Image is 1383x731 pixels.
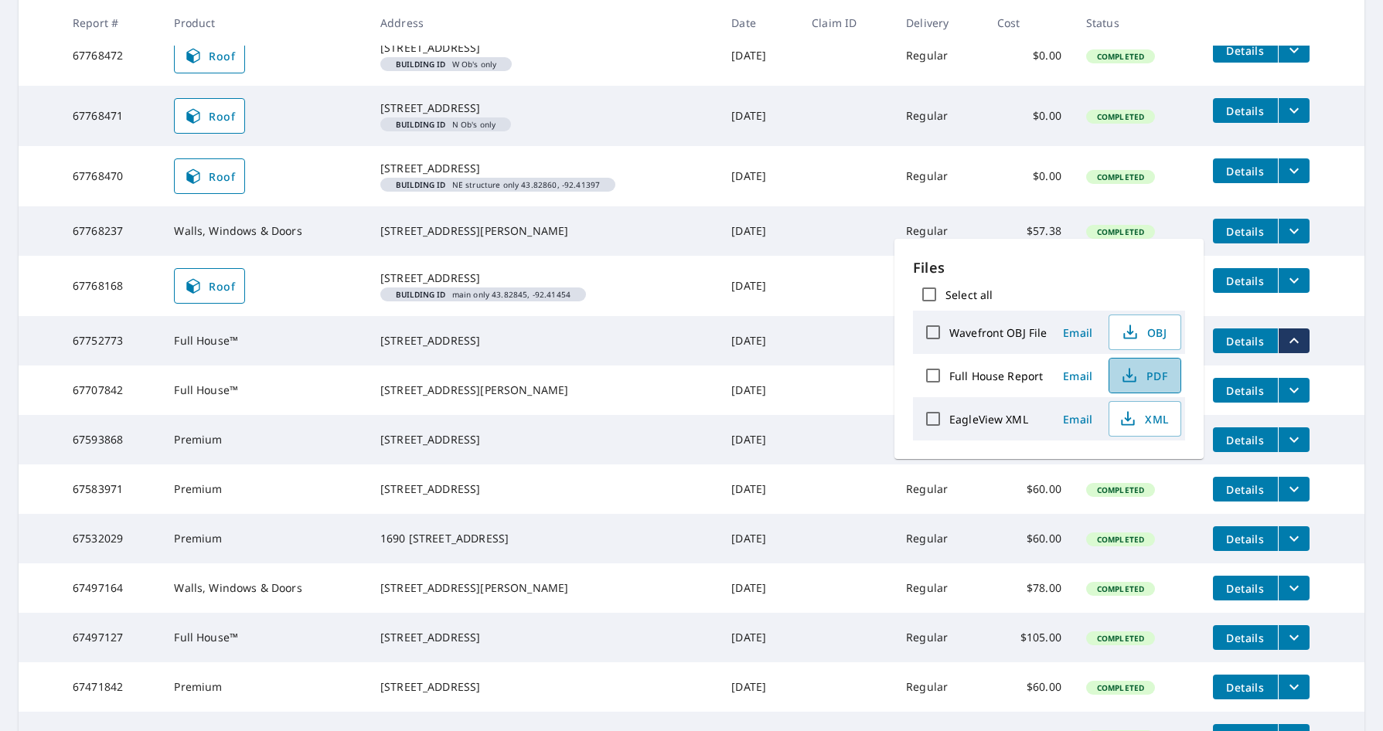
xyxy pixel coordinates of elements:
td: $57.38 [985,206,1074,256]
span: Email [1059,412,1096,427]
span: Completed [1088,534,1153,545]
td: [DATE] [719,86,799,146]
label: Select all [945,287,993,302]
td: 67768470 [60,146,162,206]
button: detailsBtn-67471842 [1213,675,1278,699]
span: main only 43.82845, -92.41454 [387,291,580,298]
td: $60.00 [985,514,1074,563]
em: Building ID [396,121,446,128]
td: Regular [894,146,985,206]
td: Regular [894,563,985,613]
span: Details [1222,334,1269,348]
div: [STREET_ADDRESS] [380,270,707,286]
button: filesDropdownBtn-67768237 [1278,219,1310,243]
td: Regular [894,86,985,146]
div: [STREET_ADDRESS][PERSON_NAME] [380,382,707,398]
button: Email [1053,364,1102,388]
button: filesDropdownBtn-67532029 [1278,526,1310,551]
span: Details [1222,532,1269,546]
td: [DATE] [719,25,799,86]
span: NE structure only 43.82860, -92.41397 [387,181,609,189]
td: 67768471 [60,86,162,146]
span: OBJ [1119,323,1168,342]
span: Details [1222,433,1269,447]
div: [STREET_ADDRESS] [380,432,707,447]
label: EagleView XML [949,412,1028,427]
span: Details [1222,104,1269,118]
em: Building ID [396,291,446,298]
td: $0.00 [985,25,1074,86]
div: [STREET_ADDRESS] [380,40,707,56]
span: Roof [184,167,235,185]
td: 67532029 [60,514,162,563]
a: Roof [174,158,245,194]
div: [STREET_ADDRESS] [380,333,707,348]
td: Full House™ [162,316,368,365]
td: Premium [162,514,368,563]
button: filesDropdownBtn-67752773 [1278,328,1310,353]
td: [DATE] [719,256,799,316]
button: detailsBtn-67768237 [1213,219,1278,243]
button: filesDropdownBtn-67497164 [1278,576,1310,600]
td: [DATE] [719,613,799,662]
td: Premium [162,464,368,514]
span: Details [1222,274,1269,288]
td: Regular [894,25,985,86]
td: Premium [162,662,368,712]
button: detailsBtn-67497164 [1213,576,1278,600]
td: 67768472 [60,25,162,86]
span: XML [1119,410,1168,428]
button: filesDropdownBtn-67768471 [1278,98,1310,123]
span: Details [1222,631,1269,645]
span: Details [1222,383,1269,398]
td: $0.00 [985,86,1074,146]
button: filesDropdownBtn-67583971 [1278,477,1310,501]
span: Details [1222,482,1269,497]
td: Premium [162,415,368,464]
td: Full House™ [162,613,368,662]
span: Details [1222,680,1269,695]
div: [STREET_ADDRESS] [380,679,707,695]
td: Full House™ [162,365,368,415]
td: $0.00 [985,146,1074,206]
td: [DATE] [719,464,799,514]
em: Building ID [396,60,446,68]
div: [STREET_ADDRESS] [380,481,707,497]
td: $60.00 [985,464,1074,514]
em: Building ID [396,181,446,189]
p: Files [913,257,1185,278]
span: N Ob's only [387,121,505,128]
div: [STREET_ADDRESS] [380,161,707,176]
button: filesDropdownBtn-67768168 [1278,268,1310,293]
td: [DATE] [719,206,799,256]
button: detailsBtn-67768168 [1213,268,1278,293]
button: filesDropdownBtn-67768472 [1278,38,1310,63]
button: detailsBtn-67583971 [1213,477,1278,501]
div: [STREET_ADDRESS][PERSON_NAME] [380,580,707,596]
span: Completed [1088,633,1153,644]
td: Walls, Windows & Doors [162,563,368,613]
td: [DATE] [719,365,799,415]
td: Regular [894,613,985,662]
td: [DATE] [719,563,799,613]
span: Completed [1088,682,1153,693]
button: Email [1053,407,1102,431]
td: 67768237 [60,206,162,256]
button: detailsBtn-67532029 [1213,526,1278,551]
button: detailsBtn-67593868 [1213,427,1278,452]
td: Regular [894,206,985,256]
td: [DATE] [719,316,799,365]
button: filesDropdownBtn-67593868 [1278,427,1310,452]
div: [STREET_ADDRESS] [380,630,707,645]
span: Completed [1088,111,1153,122]
span: Completed [1088,51,1153,62]
label: Wavefront OBJ File [949,325,1047,340]
button: PDF [1109,358,1181,393]
span: W Ob's only [387,60,506,68]
button: XML [1109,401,1181,437]
td: Walls, Windows & Doors [162,206,368,256]
span: Email [1059,325,1096,340]
td: 67707842 [60,365,162,415]
button: detailsBtn-67752773 [1213,328,1278,353]
span: Completed [1088,226,1153,237]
